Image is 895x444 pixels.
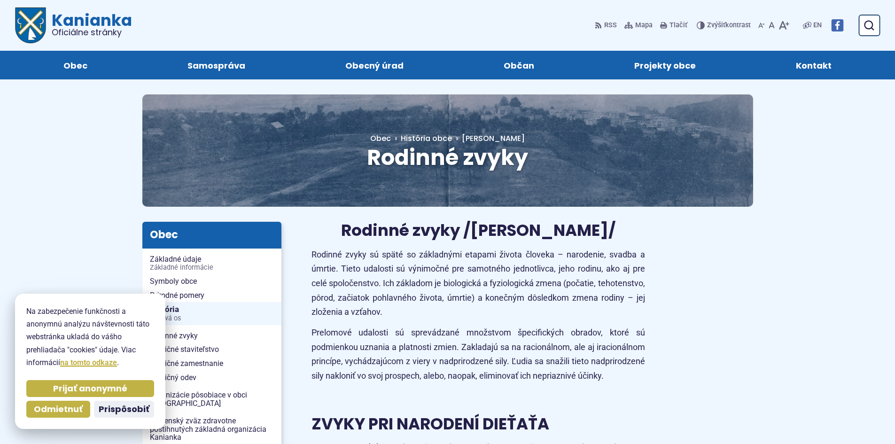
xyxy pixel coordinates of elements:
[26,305,154,369] p: Na zabezpečenie funkčnosti a anonymnú analýzu návštevnosti táto webstránka ukladá do vášho prehli...
[831,19,843,31] img: Prejsť na Facebook stránku
[311,326,645,383] p: Prelomové udalosti sú sprevádzané množstvom špecifických obradov, ktoré sú podmienkou uznania a p...
[777,16,791,35] button: Zväčšiť veľkosť písma
[707,22,751,30] span: kontrast
[796,51,832,79] span: Kontakt
[370,133,391,144] span: Obec
[462,133,525,144] span: [PERSON_NAME]
[52,28,132,37] span: Oficiálne stránky
[341,219,615,241] span: Rodinné zvyky /[PERSON_NAME]/
[150,264,274,272] span: Základné informácie
[53,383,127,394] span: Prijať anonymné
[147,51,286,79] a: Samospráva
[63,51,87,79] span: Obec
[150,302,274,325] span: História
[767,16,777,35] button: Nastaviť pôvodnú veľkosť písma
[623,16,654,35] a: Mapa
[311,248,645,319] p: Rodinné zvyky sú späté so základnými etapami života človeka – narodenie, svadba a úmrtie. Tieto u...
[150,343,274,357] span: Tradičné staviteľstvo
[150,274,274,288] span: Symboly obce
[658,16,689,35] button: Tlačiť
[463,51,575,79] a: Občan
[604,20,617,31] span: RSS
[94,401,154,418] button: Prispôsobiť
[15,8,132,43] a: Logo Kanianka, prejsť na domovskú stránku.
[452,133,525,144] a: [PERSON_NAME]
[150,288,274,303] span: Prírodné pomery
[142,288,281,303] a: Prírodné pomery
[142,274,281,288] a: Symboly obce
[595,16,619,35] a: RSS
[142,357,281,371] a: Tradičné zamestnanie
[756,16,767,35] button: Zmenšiť veľkosť písma
[345,51,404,79] span: Obecný úrad
[707,21,725,29] span: Zvýšiť
[635,20,653,31] span: Mapa
[311,413,549,435] span: ZVYKY PRI NARODENÍ DIEŤAŤA
[150,315,274,322] span: Časová os
[370,133,401,144] a: Obec
[142,222,281,248] h3: Obec
[142,329,281,343] a: Rodinné zvyky
[15,8,46,43] img: Prejsť na domovskú stránku
[142,388,281,410] a: Organizácie pôsobiace v obci [GEOGRAPHIC_DATA]
[594,51,737,79] a: Projekty obce
[150,388,274,410] span: Organizácie pôsobiace v obci [GEOGRAPHIC_DATA]
[150,371,274,385] span: Tradičný odev
[23,51,128,79] a: Obec
[150,252,274,274] span: Základné údaje
[669,22,687,30] span: Tlačiť
[34,404,83,415] span: Odmietnuť
[634,51,696,79] span: Projekty obce
[142,302,281,325] a: HistóriaČasová os
[813,20,822,31] span: EN
[504,51,534,79] span: Občan
[811,20,824,31] a: EN
[150,357,274,371] span: Tradičné zamestnanie
[150,329,274,343] span: Rodinné zvyky
[142,371,281,385] a: Tradičný odev
[304,51,444,79] a: Obecný úrad
[367,142,528,172] span: Rodinné zvyky
[697,16,753,35] button: Zvýšiťkontrast
[142,343,281,357] a: Tradičné staviteľstvo
[401,133,452,144] a: História obce
[142,252,281,274] a: Základné údajeZákladné informácie
[755,51,872,79] a: Kontakt
[26,380,154,397] button: Prijať anonymné
[46,12,132,37] span: Kanianka
[60,358,117,367] a: na tomto odkaze
[99,404,149,415] span: Prispôsobiť
[26,401,90,418] button: Odmietnuť
[187,51,245,79] span: Samospráva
